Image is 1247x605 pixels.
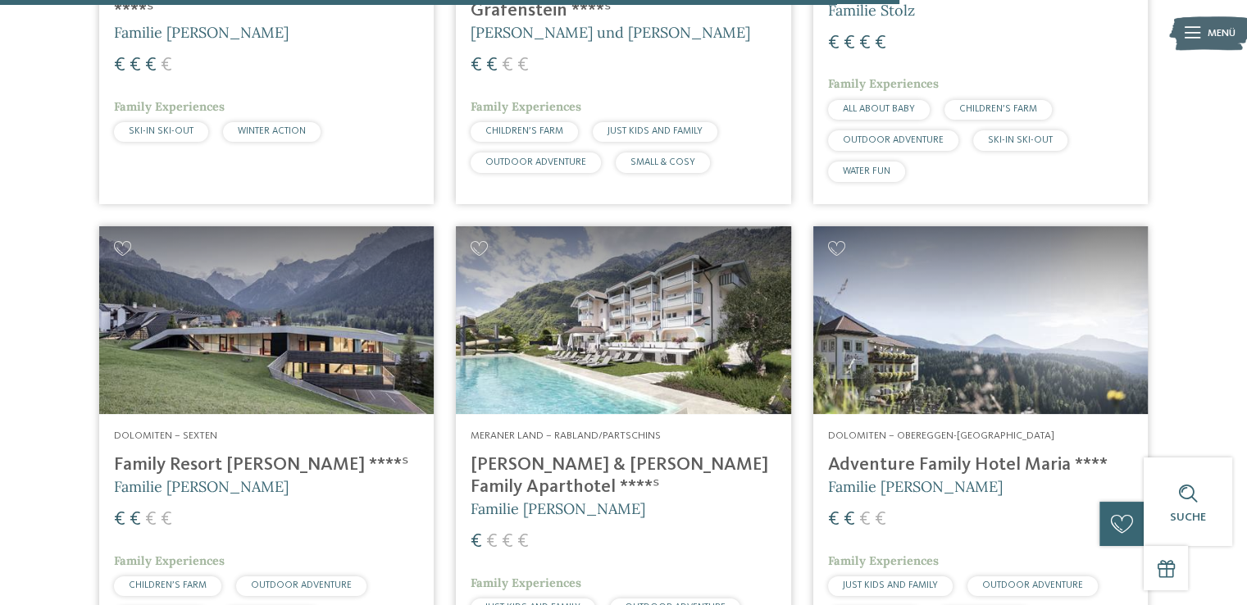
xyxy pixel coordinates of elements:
span: € [161,510,172,530]
span: ALL ABOUT BABY [843,104,915,114]
span: JUST KIDS AND FAMILY [843,580,938,590]
span: € [114,510,125,530]
span: CHILDREN’S FARM [959,104,1037,114]
span: Dolomiten – Obereggen-[GEOGRAPHIC_DATA] [828,430,1054,441]
span: Familie [PERSON_NAME] [114,477,289,496]
span: Family Experiences [471,99,581,114]
span: Dolomiten – Sexten [114,430,217,441]
span: € [145,56,157,75]
span: € [502,532,513,552]
span: JUST KIDS AND FAMILY [608,126,703,136]
span: € [875,34,886,53]
span: CHILDREN’S FARM [485,126,563,136]
span: Familie [PERSON_NAME] [828,477,1003,496]
span: SMALL & COSY [630,157,695,167]
span: € [486,532,498,552]
span: WATER FUN [843,166,890,176]
h4: Adventure Family Hotel Maria **** [828,454,1133,476]
span: € [130,510,141,530]
h4: [PERSON_NAME] & [PERSON_NAME] Family Aparthotel ****ˢ [471,454,776,498]
img: Family Resort Rainer ****ˢ [99,226,434,415]
span: € [859,34,871,53]
span: € [486,56,498,75]
span: OUTDOOR ADVENTURE [251,580,352,590]
span: WINTER ACTION [238,126,306,136]
span: Familie [PERSON_NAME] [471,499,645,518]
h4: Family Resort [PERSON_NAME] ****ˢ [114,454,419,476]
img: Adventure Family Hotel Maria **** [813,226,1148,415]
span: € [145,510,157,530]
span: € [875,510,886,530]
span: Family Experiences [471,575,581,590]
span: Family Experiences [114,99,225,114]
span: € [828,34,840,53]
span: € [130,56,141,75]
span: € [502,56,513,75]
span: € [844,34,855,53]
span: Family Experiences [828,76,939,91]
span: € [114,56,125,75]
span: Suche [1170,512,1206,523]
span: Family Experiences [114,553,225,568]
img: Familienhotels gesucht? Hier findet ihr die besten! [456,226,790,415]
span: Meraner Land – Rabland/Partschins [471,430,661,441]
span: OUTDOOR ADVENTURE [982,580,1083,590]
span: € [517,532,529,552]
span: [PERSON_NAME] und [PERSON_NAME] [471,23,750,42]
span: OUTDOOR ADVENTURE [485,157,586,167]
span: CHILDREN’S FARM [129,580,207,590]
span: € [517,56,529,75]
span: SKI-IN SKI-OUT [129,126,193,136]
span: € [471,532,482,552]
span: € [471,56,482,75]
span: Familie Stolz [828,1,915,20]
span: OUTDOOR ADVENTURE [843,135,944,145]
span: € [844,510,855,530]
span: € [828,510,840,530]
span: € [161,56,172,75]
span: Familie [PERSON_NAME] [114,23,289,42]
span: Family Experiences [828,553,939,568]
span: € [859,510,871,530]
span: SKI-IN SKI-OUT [988,135,1053,145]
